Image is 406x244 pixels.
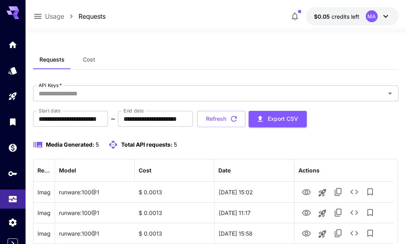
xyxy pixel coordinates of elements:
[37,167,52,174] div: Request
[8,217,18,227] div: Settings
[346,225,362,241] button: See details
[46,141,94,148] span: Media Generated:
[298,204,314,221] button: View
[384,88,396,99] button: Open
[314,226,330,242] button: Launch in playground
[314,205,330,221] button: Launch in playground
[59,167,76,174] div: Model
[39,107,61,114] label: Start date
[45,12,64,21] a: Usage
[124,107,143,114] label: End date
[37,223,51,244] div: Click to copy prompt
[366,10,378,22] div: MA
[55,202,135,223] div: runware:100@1
[214,223,294,244] div: 28 Sep, 2025 15:58
[306,7,398,25] button: $0.0487MA
[55,182,135,202] div: runware:100@1
[314,13,331,20] span: $0.05
[37,203,51,223] div: Click to copy prompt
[8,66,18,76] div: Models
[139,167,151,174] div: Cost
[362,225,378,241] button: Add to library
[174,141,177,148] span: 5
[298,225,314,241] button: View
[135,182,214,202] div: $ 0.0013
[37,182,51,202] div: Click to copy prompt
[8,40,18,50] div: Home
[330,184,346,200] button: Copy TaskUUID
[8,168,18,178] div: API Keys
[121,141,173,148] span: Total API requests:
[346,184,362,200] button: See details
[249,111,307,127] button: Export CSV
[135,202,214,223] div: $ 0.0013
[8,143,18,153] div: Wallet
[45,12,106,21] nav: breadcrumb
[362,184,378,200] button: Add to library
[214,182,294,202] div: 30 Sep, 2025 15:02
[298,167,320,174] div: Actions
[330,225,346,241] button: Copy TaskUUID
[39,56,65,63] span: Requests
[55,223,135,244] div: runware:100@1
[314,185,330,201] button: Launch in playground
[8,194,18,204] div: Usage
[298,184,314,200] button: View
[83,56,95,63] span: Cost
[8,117,18,127] div: Library
[331,13,359,20] span: credits left
[218,167,231,174] div: Date
[314,12,359,21] div: $0.0487
[96,141,99,148] span: 5
[39,82,62,89] label: API Keys
[8,91,18,101] div: Playground
[362,205,378,221] button: Add to library
[346,205,362,221] button: See details
[135,223,214,244] div: $ 0.0013
[330,205,346,221] button: Copy TaskUUID
[111,114,115,124] p: ~
[78,12,106,21] a: Requests
[197,111,245,127] button: Refresh
[214,202,294,223] div: 29 Sep, 2025 11:17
